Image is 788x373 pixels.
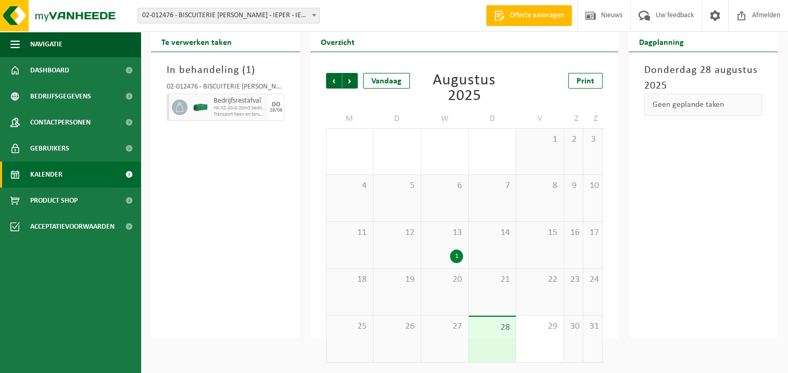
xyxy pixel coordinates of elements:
h3: In behandeling ( ) [167,63,284,78]
span: 7 [474,180,510,192]
span: 22 [521,274,558,285]
td: M [326,109,373,128]
span: 2 [569,134,578,145]
span: 21 [474,274,510,285]
span: 1 [246,65,252,76]
h2: Dagplanning [629,31,694,52]
div: Geen geplande taken [644,94,762,116]
span: 10 [589,180,597,192]
span: 26 [379,321,415,332]
div: 02-012476 - BISCUITERIE [PERSON_NAME] - IEPER - IEPER [167,83,284,94]
a: Offerte aanvragen [486,5,572,26]
span: Dashboard [30,57,69,83]
span: 17 [589,227,597,239]
span: 1 [521,134,558,145]
span: 28 [474,322,510,333]
span: 25 [332,321,368,332]
span: Contactpersonen [30,109,91,135]
span: 12 [379,227,415,239]
span: 31 [589,321,597,332]
td: W [421,109,469,128]
img: HK-XZ-20-GN-00 [193,100,208,115]
h2: Te verwerken taken [151,31,242,52]
span: 6 [427,180,463,192]
span: 16 [569,227,578,239]
div: 1 [450,250,463,263]
span: HK-XZ-20-G 20m3 bedrijfsafval - [GEOGRAPHIC_DATA] [214,105,266,111]
span: 11 [332,227,368,239]
td: Z [583,109,603,128]
span: 5 [379,180,415,192]
td: D [469,109,516,128]
h3: Donderdag 28 augustus 2025 [644,63,762,94]
span: 18 [332,274,368,285]
span: 19 [379,274,415,285]
span: 02-012476 - BISCUITERIE JULES DESTROOPER - IEPER - IEPER [138,8,319,23]
span: Acceptatievoorwaarden [30,214,115,240]
div: Vandaag [363,73,410,89]
a: Print [568,73,603,89]
h2: Overzicht [310,31,365,52]
span: Kalender [30,161,62,188]
span: 8 [521,180,558,192]
span: 15 [521,227,558,239]
div: 28/08 [270,108,282,113]
span: 30 [569,321,578,332]
span: 27 [427,321,463,332]
span: Print [577,77,594,85]
span: Volgende [342,73,358,89]
span: Product Shop [30,188,78,214]
span: Bedrijfsgegevens [30,83,91,109]
span: Bedrijfsrestafval [214,97,266,105]
div: DO [272,102,280,108]
span: 20 [427,274,463,285]
td: D [373,109,421,128]
span: Vorige [326,73,342,89]
span: 13 [427,227,463,239]
span: 4 [332,180,368,192]
span: 02-012476 - BISCUITERIE JULES DESTROOPER - IEPER - IEPER [137,8,320,23]
td: V [516,109,564,128]
span: Offerte aanvragen [507,10,567,21]
span: 23 [569,274,578,285]
span: Transport heen en terug op aanvraag [214,111,266,118]
span: Navigatie [30,31,62,57]
td: Z [564,109,583,128]
span: 9 [569,180,578,192]
div: Augustus 2025 [419,73,509,104]
span: 29 [521,321,558,332]
span: Gebruikers [30,135,69,161]
span: 14 [474,227,510,239]
span: 24 [589,274,597,285]
span: 3 [589,134,597,145]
